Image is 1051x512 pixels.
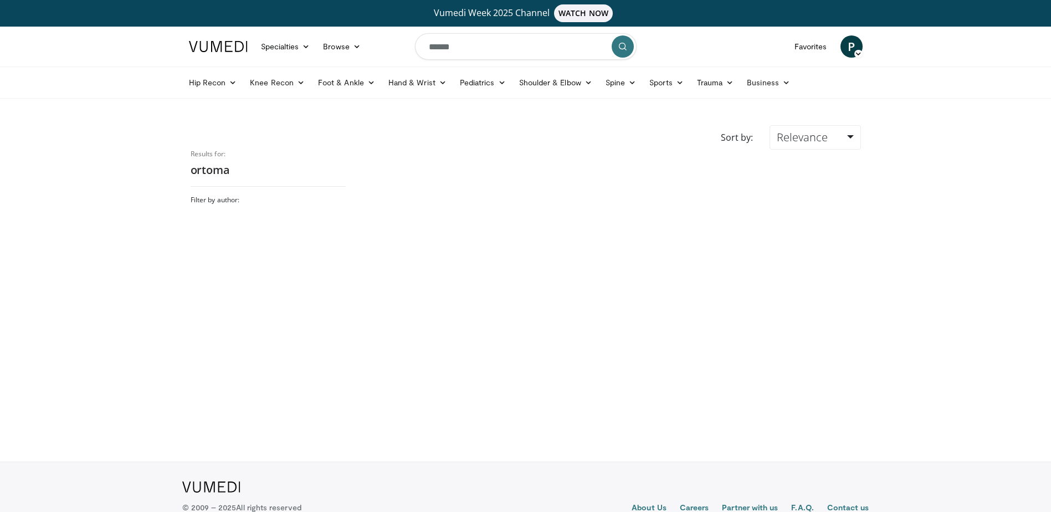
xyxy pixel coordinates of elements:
h3: Filter by author: [191,196,346,204]
a: P [840,35,863,58]
a: Knee Recon [243,71,311,94]
a: Pediatrics [453,71,512,94]
a: Vumedi Week 2025 ChannelWATCH NOW [191,4,861,22]
h2: ortoma [191,163,346,177]
a: Specialties [254,35,317,58]
a: Browse [316,35,367,58]
span: WATCH NOW [554,4,613,22]
a: Spine [599,71,643,94]
span: Relevance [777,130,828,145]
a: Relevance [770,125,860,150]
div: Sort by: [712,125,761,150]
span: All rights reserved [236,503,301,512]
a: Hand & Wrist [382,71,453,94]
a: Favorites [788,35,834,58]
img: VuMedi Logo [182,482,240,493]
p: Results for: [191,150,346,158]
a: Foot & Ankle [311,71,382,94]
a: Business [740,71,797,94]
img: VuMedi Logo [189,41,248,52]
a: Sports [643,71,690,94]
input: Search topics, interventions [415,33,637,60]
a: Hip Recon [182,71,244,94]
a: Trauma [690,71,741,94]
a: Shoulder & Elbow [512,71,599,94]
